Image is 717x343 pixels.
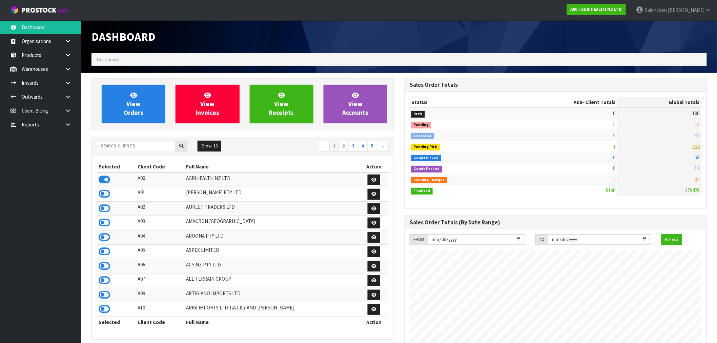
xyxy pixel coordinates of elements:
[184,173,359,187] td: AGRIHEALTH NZ LTD
[411,166,442,173] span: Goods Packed
[613,132,615,139] span: 0
[324,85,387,123] a: ViewAccounts
[685,187,700,194] span: 379470
[613,165,615,171] span: 0
[348,141,358,152] a: 3
[613,121,615,128] span: 0
[10,6,19,14] img: cube-alt.png
[411,177,447,184] span: Pending Charges
[506,97,617,108] th: - Client Totals
[248,141,389,153] nav: Page navigation
[367,141,377,152] a: 5
[645,7,667,13] span: Salehaben
[184,274,359,288] td: ALL TERRAIN GROUP
[613,143,615,150] span: 1
[695,121,700,128] span: 18
[136,187,184,202] td: A01
[136,216,184,230] td: A03
[410,97,506,108] th: Status
[22,6,56,15] span: ProStock
[136,230,184,245] td: A04
[571,6,622,12] strong: A00 - AGRIHEALTH NZ LTD
[136,274,184,288] td: A07
[695,176,700,183] span: 32
[196,91,219,117] span: View Invoices
[198,141,221,152] button: Show: 10
[136,245,184,259] td: A05
[176,85,239,123] a: ViewInvoices
[359,317,389,327] th: Action
[97,161,136,172] th: Selected
[136,259,184,274] td: A06
[136,302,184,317] td: A10
[184,230,359,245] td: AROONA PTY LTD
[184,245,359,259] td: ASPEX LIMITED
[613,110,615,117] span: 0
[567,4,626,15] a: A00 - AGRIHEALTH NZ LTD
[184,216,359,230] td: AMACRON [GEOGRAPHIC_DATA]
[410,82,701,88] h3: Sales Order Totals
[124,91,143,117] span: View Orders
[411,188,433,195] span: Finalised
[606,187,615,194] span: 8196
[318,141,330,152] a: ←
[184,259,359,274] td: ACS NZ PTY LTD
[58,7,68,14] small: WMS
[359,161,389,172] th: Action
[184,187,359,202] td: [PERSON_NAME] PTY LTD
[339,141,349,152] a: 2
[411,144,440,150] span: Pending Pick
[695,154,700,161] span: 58
[97,317,136,327] th: Selected
[250,85,313,123] a: ViewReceipts
[91,29,156,44] span: Dashboard
[329,141,339,152] a: 1
[136,161,184,172] th: Client Code
[136,173,184,187] td: A00
[693,110,700,117] span: 100
[613,154,615,161] span: 0
[269,91,294,117] span: View Receipts
[535,234,548,245] div: TO
[613,176,615,183] span: 2
[410,234,428,245] div: FROM
[358,141,368,152] a: 4
[411,122,431,128] span: Pending
[184,201,359,216] td: AUKLET TRADERS LTD
[695,165,700,171] span: 12
[136,317,184,327] th: Client Code
[342,91,368,117] span: View Accounts
[102,85,165,123] a: ViewOrders
[574,99,582,105] span: A00
[411,111,425,118] span: Draft
[184,161,359,172] th: Full Name
[693,143,700,150] span: 122
[377,141,389,152] a: →
[411,133,434,140] span: Allocated
[136,288,184,302] td: A09
[184,302,359,317] td: ARRA IMPORTS LTD T/A LILY AND [PERSON_NAME]
[97,141,176,151] input: Search clients
[184,317,359,327] th: Full Name
[661,234,682,245] button: Refresh
[695,132,700,139] span: 43
[617,97,701,108] th: Global Totals
[136,201,184,216] td: A02
[411,155,441,162] span: Goods Picked
[410,219,701,226] h3: Sales Order Totals (By Date Range)
[184,288,359,302] td: ARTIGIANO IMPORTS LTD
[668,7,704,13] span: [PERSON_NAME]
[97,56,120,63] span: Dashboard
